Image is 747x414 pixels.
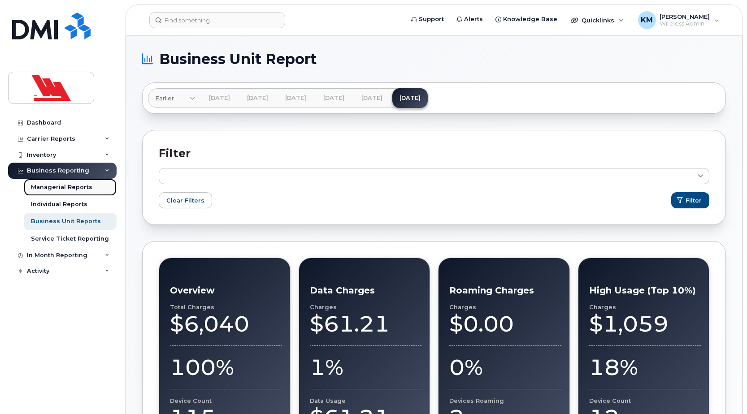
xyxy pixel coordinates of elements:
[449,397,561,404] div: Devices Roaming
[155,94,174,103] span: Earlier
[449,310,561,337] div: $0.00
[159,52,317,66] span: Business Unit Report
[589,304,701,310] div: Charges
[310,397,422,404] div: Data Usage
[310,285,422,296] h3: Data Charges
[589,354,701,381] div: 18%
[392,88,428,108] a: [DATE]
[148,88,195,108] a: Earlier
[159,192,212,208] button: Clear Filters
[170,354,282,381] div: 100%
[310,304,422,310] div: Charges
[671,192,709,208] button: Filter
[310,310,422,337] div: $61.21
[449,285,561,296] h3: Roaming Charges
[449,304,561,310] div: Charges
[170,397,282,404] div: Device Count
[354,88,390,108] a: [DATE]
[159,147,709,160] h2: Filter
[589,397,701,404] div: Device Count
[240,88,275,108] a: [DATE]
[170,285,282,296] h3: Overview
[589,285,701,296] h3: High Usage (Top 10%)
[170,304,282,310] div: Total Charges
[449,354,561,381] div: 0%
[589,310,701,337] div: $1,059
[686,196,702,205] span: Filter
[310,354,422,381] div: 1%
[170,310,282,337] div: $6,040
[316,88,352,108] a: [DATE]
[166,196,204,205] span: Clear Filters
[278,88,313,108] a: [DATE]
[202,88,237,108] a: [DATE]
